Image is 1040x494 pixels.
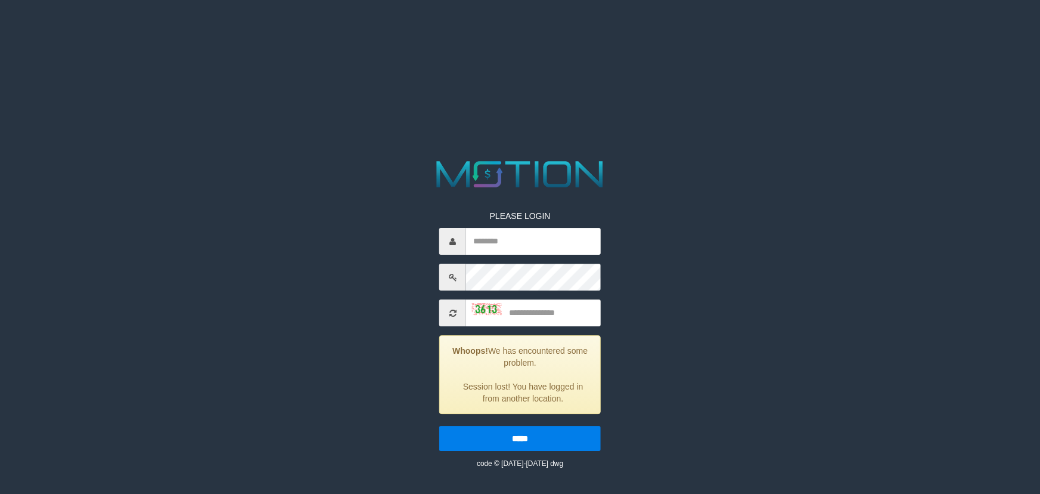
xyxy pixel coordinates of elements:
[472,304,502,316] img: captcha
[439,210,601,222] p: PLEASE LOGIN
[455,381,591,405] li: Session lost! You have logged in from another location.
[477,459,563,468] small: code © [DATE]-[DATE] dwg
[452,346,488,356] strong: Whoops!
[439,335,601,414] div: We has encountered some problem.
[429,156,611,192] img: MOTION_logo.png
